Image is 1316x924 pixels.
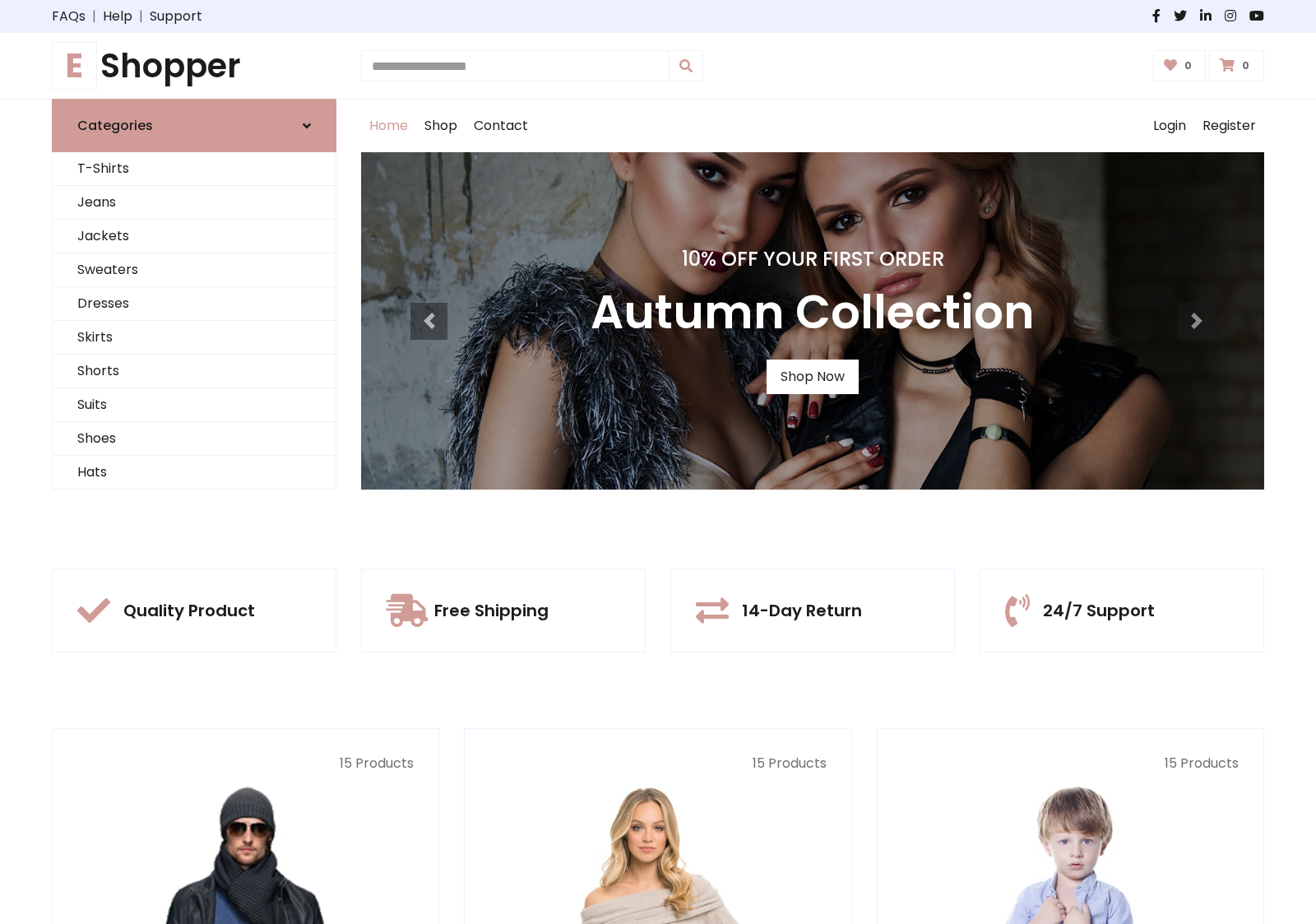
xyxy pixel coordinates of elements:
a: Suits [53,388,336,422]
a: Hats [53,456,336,490]
span: 0 [1238,58,1253,73]
h1: Shopper [52,46,336,86]
h4: 10% Off Your First Order [591,248,1035,272]
a: Dresses [53,287,336,321]
a: Shop Now [767,360,859,394]
a: Jackets [53,220,336,253]
a: Skirts [53,321,336,355]
a: 0 [1209,50,1264,81]
a: Home [361,100,416,152]
a: EShopper [52,46,336,86]
a: Categories [52,99,336,152]
a: T-Shirts [53,152,336,186]
a: 0 [1153,50,1207,81]
p: 15 Products [902,754,1239,773]
a: Contact [466,100,536,152]
a: FAQs [52,7,86,26]
a: Sweaters [53,253,336,287]
p: 15 Products [489,754,826,773]
span: 0 [1180,58,1196,73]
p: 15 Products [77,754,414,773]
a: Jeans [53,186,336,220]
a: Support [150,7,202,26]
a: Help [103,7,132,26]
h5: Free Shipping [434,601,549,620]
a: Login [1145,100,1194,152]
a: Shoes [53,422,336,456]
h6: Categories [77,118,153,133]
span: | [86,7,103,26]
h5: Quality Product [123,601,255,620]
span: E [52,42,97,90]
h3: Autumn Collection [591,285,1035,340]
a: Shop [416,100,466,152]
h5: 14-Day Return [742,601,862,620]
a: Shorts [53,355,336,388]
span: | [132,7,150,26]
a: Register [1194,100,1264,152]
h5: 24/7 Support [1043,601,1155,620]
